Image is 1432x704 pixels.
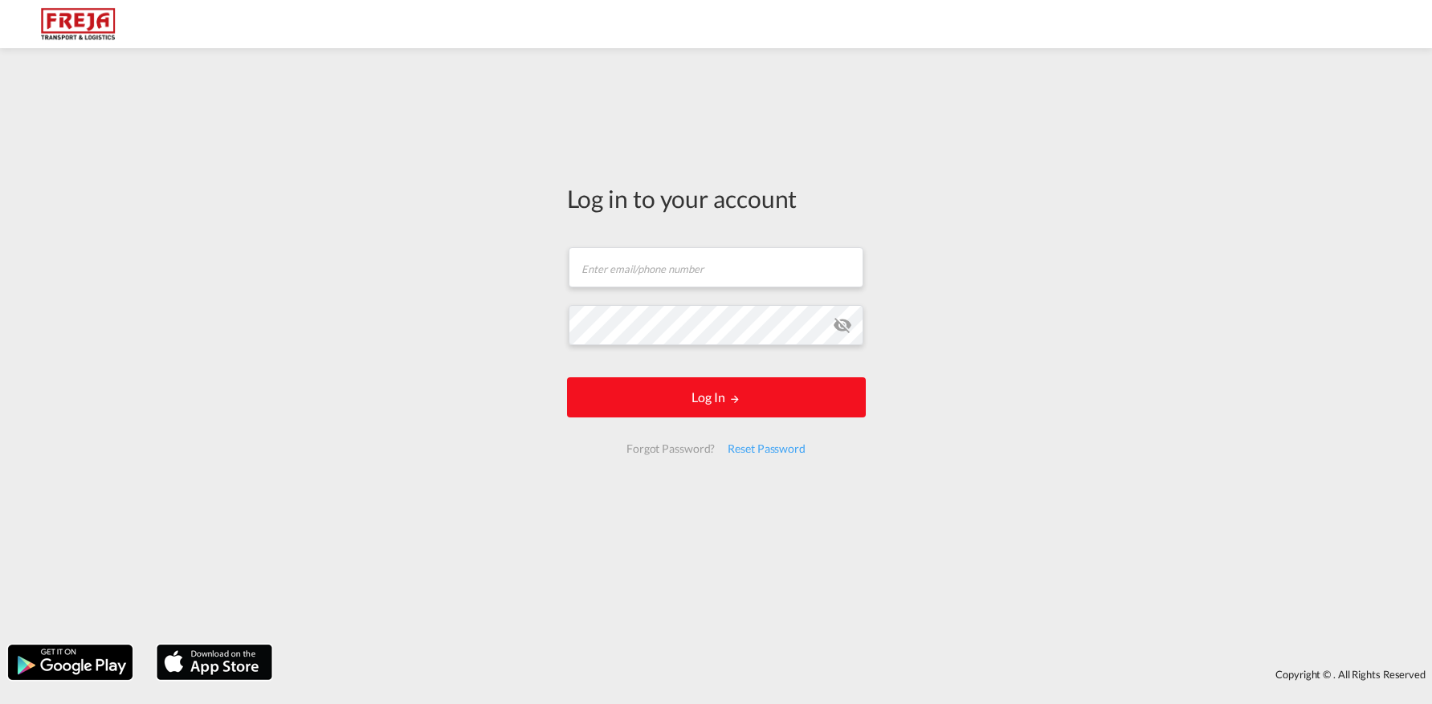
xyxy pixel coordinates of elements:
img: google.png [6,643,134,682]
div: Reset Password [721,434,812,463]
img: 586607c025bf11f083711d99603023e7.png [24,6,133,43]
img: apple.png [155,643,274,682]
md-icon: icon-eye-off [833,315,852,335]
input: Enter email/phone number [569,247,863,287]
div: Copyright © . All Rights Reserved [280,661,1432,688]
div: Forgot Password? [620,434,721,463]
button: LOGIN [567,377,866,417]
div: Log in to your account [567,181,866,215]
